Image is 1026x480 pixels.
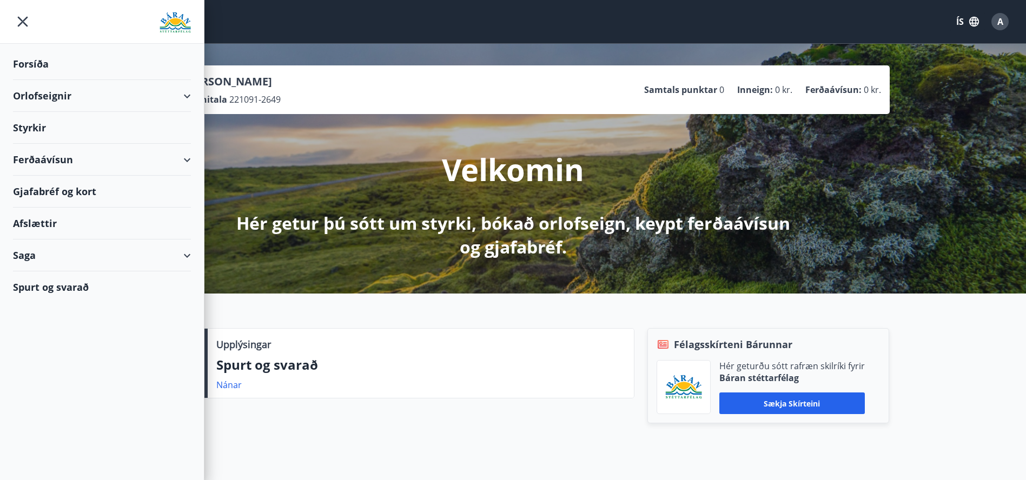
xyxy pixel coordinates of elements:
div: Orlofseignir [13,80,191,112]
p: Samtals punktar [644,84,717,96]
div: Gjafabréf og kort [13,176,191,208]
p: Báran stéttarfélag [719,372,865,384]
p: [PERSON_NAME] [184,74,281,89]
p: Spurt og svarað [216,356,625,374]
div: Saga [13,239,191,271]
button: ÍS [950,12,985,31]
button: Sækja skírteini [719,392,865,414]
p: Inneign : [737,84,773,96]
img: union_logo [160,12,191,34]
span: A [997,16,1003,28]
div: Ferðaávísun [13,144,191,176]
span: 0 kr. [775,84,792,96]
p: Upplýsingar [216,337,271,351]
div: Afslættir [13,208,191,239]
div: Forsíða [13,48,191,80]
button: A [987,9,1013,35]
p: Hér geturðu sótt rafræn skilríki fyrir [719,360,865,372]
span: 221091-2649 [229,94,281,105]
span: 0 kr. [864,84,881,96]
div: Spurt og svarað [13,271,191,303]
p: Kennitala [184,94,227,105]
a: Nánar [216,379,242,391]
img: Bz2lGXKH3FXEIQKvoQ8VL0Fr0uCiWgfgA3I6fSs8.png [665,375,702,400]
div: Styrkir [13,112,191,144]
p: Velkomin [442,149,584,190]
span: Félagsskírteni Bárunnar [674,337,792,351]
p: Ferðaávísun : [805,84,862,96]
button: menu [13,12,32,31]
span: 0 [719,84,724,96]
p: Hér getur þú sótt um styrki, bókað orlofseign, keypt ferðaávísun og gjafabréf. [228,211,799,259]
